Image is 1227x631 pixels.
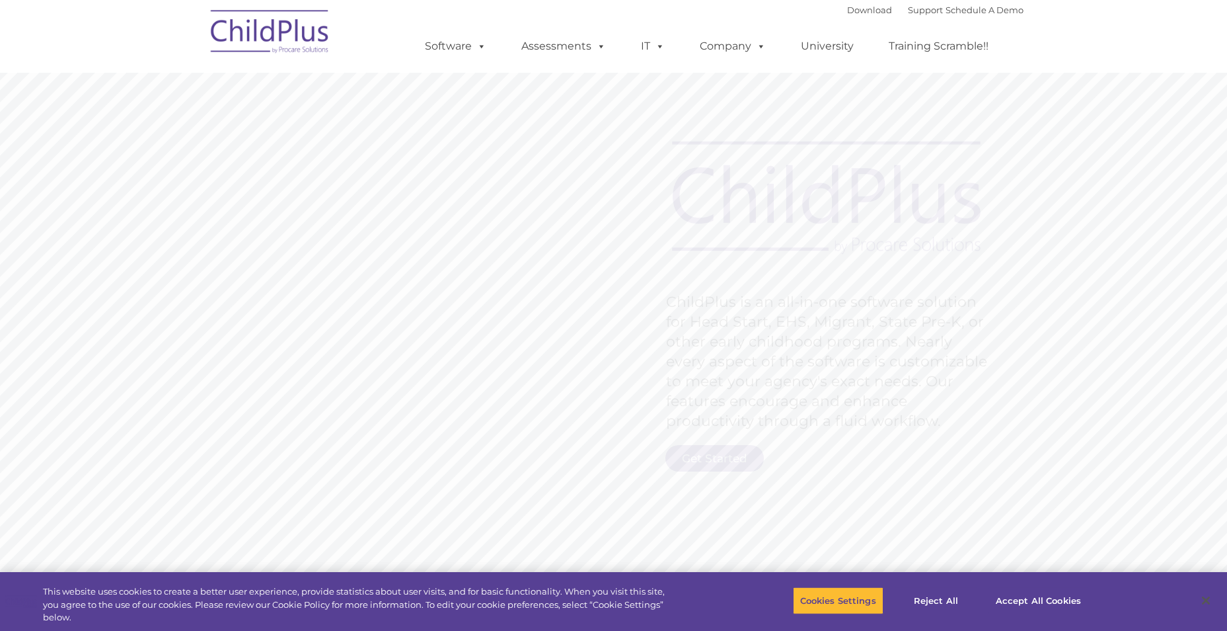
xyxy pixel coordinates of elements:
[412,33,500,60] a: Software
[875,33,1002,60] a: Training Scramble!!
[687,33,779,60] a: Company
[946,5,1023,15] a: Schedule A Demo
[665,445,764,472] a: Get Started
[988,587,1088,614] button: Accept All Cookies
[847,5,1023,15] font: |
[43,585,675,624] div: This website uses cookies to create a better user experience, provide statistics about user visit...
[204,1,336,67] img: ChildPlus by Procare Solutions
[793,587,883,614] button: Cookies Settings
[628,33,678,60] a: IT
[788,33,867,60] a: University
[908,5,943,15] a: Support
[847,5,892,15] a: Download
[1191,586,1220,615] button: Close
[895,587,977,614] button: Reject All
[666,292,994,431] rs-layer: ChildPlus is an all-in-one software solution for Head Start, EHS, Migrant, State Pre-K, or other ...
[508,33,619,60] a: Assessments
